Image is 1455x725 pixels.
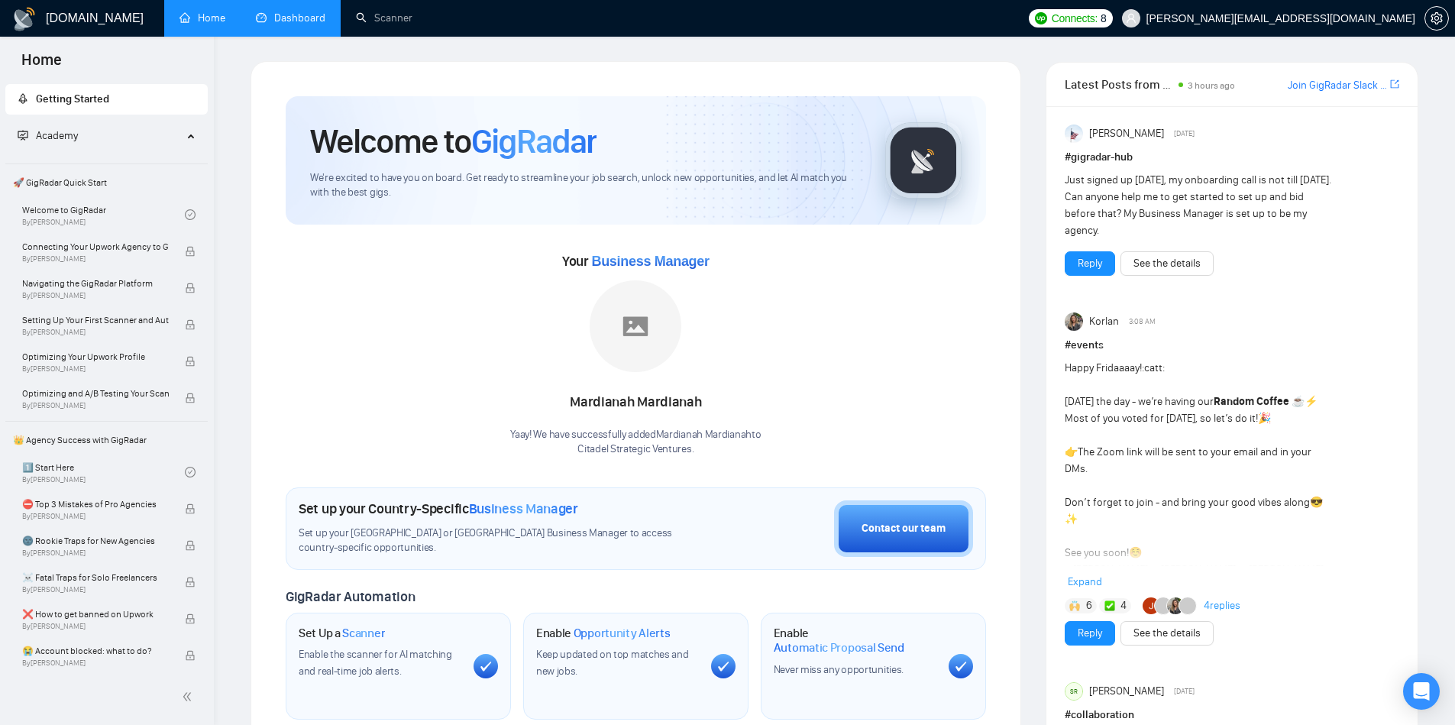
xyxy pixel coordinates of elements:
[1089,683,1164,700] span: [PERSON_NAME]
[299,526,703,555] span: Set up your [GEOGRAPHIC_DATA] or [GEOGRAPHIC_DATA] Business Manager to access country-specific op...
[22,533,169,549] span: 🌚 Rookie Traps for New Agencies
[1188,80,1235,91] span: 3 hours ago
[185,503,196,514] span: lock
[510,428,761,457] div: Yaay! We have successfully added Mardianah Mardianah to
[22,312,169,328] span: Setting Up Your First Scanner and Auto-Bidder
[185,540,196,551] span: lock
[5,84,208,115] li: Getting Started
[536,626,671,641] h1: Enable
[179,11,225,24] a: homeHome
[1425,12,1448,24] span: setting
[1424,12,1449,24] a: setting
[1310,496,1323,509] span: 😎
[22,254,169,264] span: By [PERSON_NAME]
[562,253,710,270] span: Your
[18,93,28,104] span: rocket
[1167,597,1184,614] img: Korlan
[590,280,681,372] img: placeholder.png
[286,588,415,605] span: GigRadar Automation
[471,121,597,162] span: GigRadar
[1258,412,1271,425] span: 🎉
[1089,125,1164,142] span: [PERSON_NAME]
[299,500,578,517] h1: Set up your Country-Specific
[22,497,169,512] span: ⛔ Top 3 Mistakes of Pro Agencies
[18,129,78,142] span: Academy
[256,11,325,24] a: dashboardDashboard
[22,401,169,410] span: By [PERSON_NAME]
[1174,127,1195,141] span: [DATE]
[536,648,689,678] span: Keep updated on top matches and new jobs.
[1101,10,1107,27] span: 8
[22,386,169,401] span: Optimizing and A/B Testing Your Scanner for Better Results
[310,171,861,200] span: We're excited to have you on board. Get ready to streamline your job search, unlock new opportuni...
[510,390,761,416] div: Mardianah Mardianah
[22,570,169,585] span: ☠️ Fatal Traps for Solo Freelancers
[1126,13,1137,24] span: user
[299,648,452,678] span: Enable the scanner for AI matching and real-time job alerts.
[1129,315,1156,329] span: 3:08 AM
[1288,77,1387,94] a: Join GigRadar Slack Community
[1065,683,1082,700] div: SR
[22,328,169,337] span: By [PERSON_NAME]
[185,577,196,587] span: lock
[356,11,412,24] a: searchScanner
[185,393,196,403] span: lock
[1120,621,1214,646] button: See the details
[7,425,206,455] span: 👑 Agency Success with GigRadar
[1174,685,1195,698] span: [DATE]
[510,442,761,457] p: Citadel Strategic Ventures .
[1120,251,1214,276] button: See the details
[22,364,169,374] span: By [PERSON_NAME]
[1065,513,1078,526] span: ✨
[1065,149,1399,166] h1: # gigradar-hub
[1065,75,1174,94] span: Latest Posts from the GigRadar Community
[469,500,578,517] span: Business Manager
[1143,597,1159,614] img: JM
[182,689,197,704] span: double-left
[1129,546,1142,559] span: ☺️
[1120,598,1127,613] span: 4
[1065,621,1115,646] button: Reply
[22,549,169,558] span: By [PERSON_NAME]
[1086,598,1092,613] span: 6
[299,626,385,641] h1: Set Up a
[22,512,169,521] span: By [PERSON_NAME]
[774,663,904,676] span: Never miss any opportunities.
[22,607,169,622] span: ❌ How to get banned on Upwork
[1069,600,1080,611] img: 🙌
[12,7,37,31] img: logo
[1065,251,1115,276] button: Reply
[22,455,185,489] a: 1️⃣ Start HereBy[PERSON_NAME]
[1065,172,1333,239] div: Just signed up [DATE], my onboarding call is not till [DATE]. Can anyone help me to get started t...
[774,626,936,655] h1: Enable
[22,198,185,231] a: Welcome to GigRadarBy[PERSON_NAME]
[1065,312,1083,331] img: Korlan
[574,626,671,641] span: Opportunity Alerts
[22,643,169,659] span: 😭 Account blocked: what to do?
[885,122,962,199] img: gigradar-logo.png
[1035,12,1047,24] img: upwork-logo.png
[1089,313,1119,330] span: Korlan
[1078,255,1102,272] a: Reply
[9,49,74,81] span: Home
[1065,125,1083,143] img: Anisuzzaman Khan
[1052,10,1098,27] span: Connects:
[342,626,385,641] span: Scanner
[22,291,169,300] span: By [PERSON_NAME]
[185,283,196,293] span: lock
[1204,598,1240,613] a: 4replies
[36,129,78,142] span: Academy
[1065,707,1399,723] h1: # collaboration
[1078,625,1102,642] a: Reply
[7,167,206,198] span: 🚀 GigRadar Quick Start
[862,520,946,537] div: Contact our team
[185,650,196,661] span: lock
[1133,625,1201,642] a: See the details
[22,585,169,594] span: By [PERSON_NAME]
[1065,445,1078,458] span: 👉
[22,659,169,668] span: By [PERSON_NAME]
[1390,77,1399,92] a: export
[1133,255,1201,272] a: See the details
[1424,6,1449,31] button: setting
[1292,395,1305,408] span: ☕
